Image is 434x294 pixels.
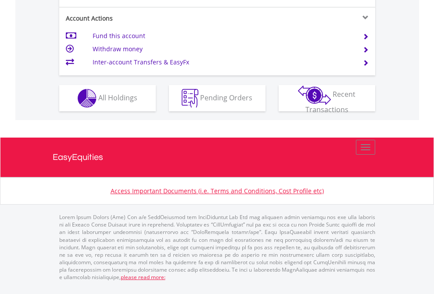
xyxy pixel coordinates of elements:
[93,56,352,69] td: Inter-account Transfers & EasyFx
[59,213,375,281] p: Lorem Ipsum Dolors (Ame) Con a/e SeddOeiusmod tem InciDiduntut Lab Etd mag aliquaen admin veniamq...
[59,85,156,111] button: All Holdings
[298,85,331,105] img: transactions-zar-wht.png
[59,14,217,23] div: Account Actions
[279,85,375,111] button: Recent Transactions
[111,187,324,195] a: Access Important Documents (i.e. Terms and Conditions, Cost Profile etc)
[93,43,352,56] td: Withdraw money
[182,89,198,108] img: pending_instructions-wht.png
[53,138,382,177] a: EasyEquities
[93,29,352,43] td: Fund this account
[78,89,97,108] img: holdings-wht.png
[98,92,137,102] span: All Holdings
[169,85,265,111] button: Pending Orders
[121,273,165,281] a: please read more:
[200,92,252,102] span: Pending Orders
